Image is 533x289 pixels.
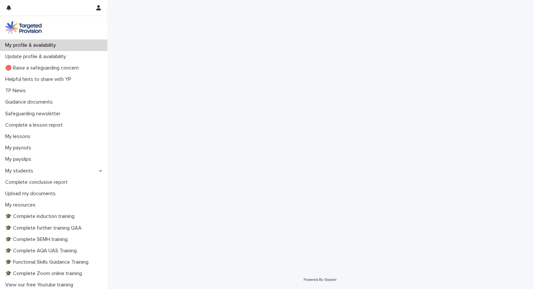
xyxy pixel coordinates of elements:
p: Complete a lesson report [3,122,68,128]
p: My payslips [3,156,36,162]
p: Upload my documents [3,191,61,197]
p: Complete conclusive report [3,179,73,185]
p: Helpful hints to share with YP [3,76,76,82]
p: My resources [3,202,41,208]
p: 🎓 Complete Zoom online training [3,270,87,277]
p: 🎓 Complete further training Q&A [3,225,87,231]
a: Powered By Stacker [304,278,337,282]
p: TP News [3,88,31,94]
p: 🎓 Functional Skills Guidance Training [3,259,94,265]
p: 🔴 Raise a safeguarding concern [3,65,84,71]
p: My students [3,168,38,174]
p: 🎓 Complete AQA UAS Training [3,248,82,254]
p: Guidance documents [3,99,58,105]
p: 🎓 Complete SEMH training [3,236,73,243]
p: My payouts [3,145,36,151]
p: Update profile & availability [3,54,71,60]
p: 🎓 Complete induction training [3,213,80,220]
p: My lessons [3,133,35,140]
img: M5nRWzHhSzIhMunXDL62 [5,21,42,34]
p: Safeguarding newsletter [3,111,66,117]
p: My profile & availability [3,42,61,48]
p: View our free Youtube training [3,282,78,288]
